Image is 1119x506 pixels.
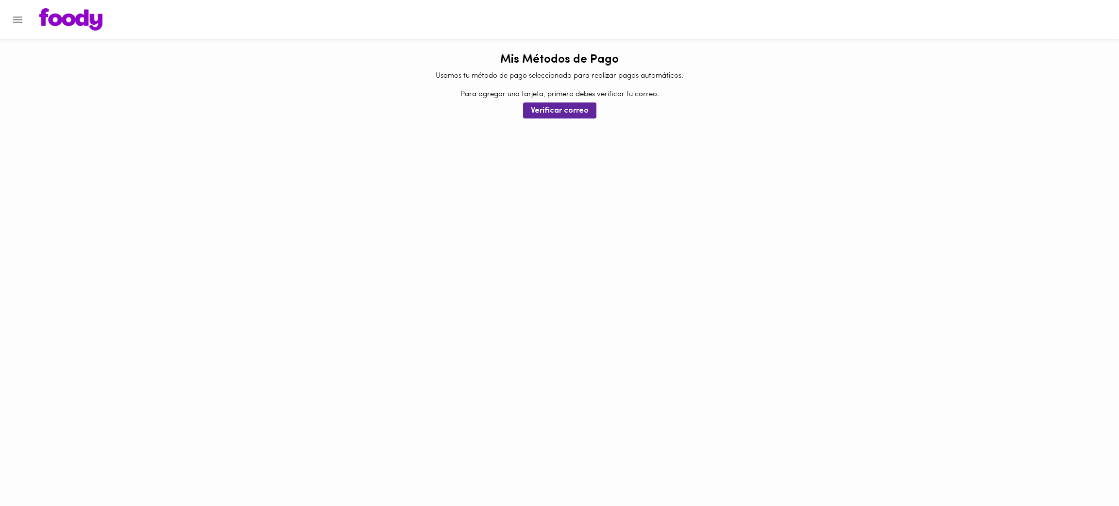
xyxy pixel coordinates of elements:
p: Usamos tu método de pago seleccionado para realizar pagos automáticos. [436,71,683,81]
img: logo.png [39,8,102,31]
button: Menu [6,8,30,32]
h1: Mis Métodos de Pago [500,53,619,66]
button: Verificar correo [523,102,596,118]
span: Verificar correo [531,106,589,116]
p: Para agregar una tarjeta, primero debes verificar tu correo. [460,89,659,100]
iframe: Messagebird Livechat Widget [1063,450,1109,496]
